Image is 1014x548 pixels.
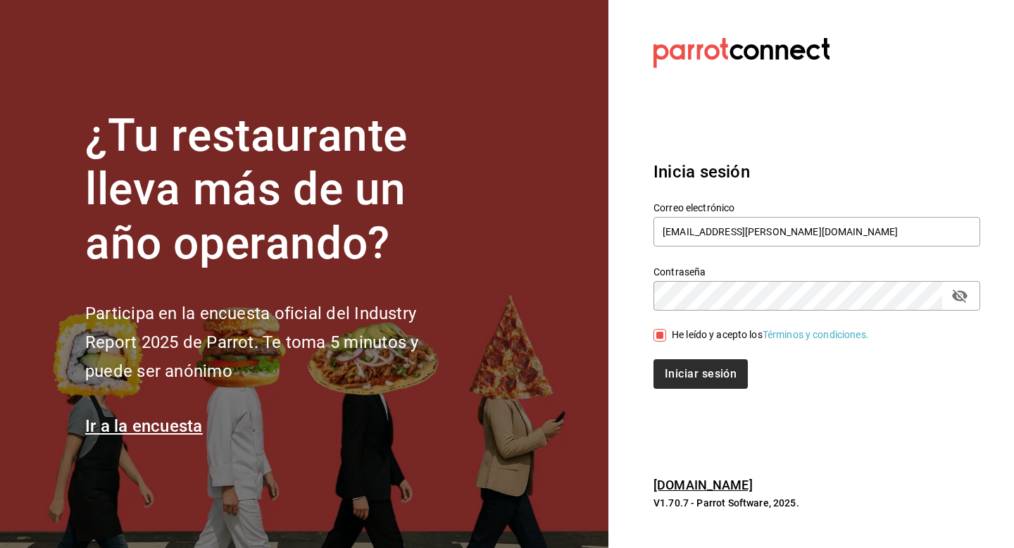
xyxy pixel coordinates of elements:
button: Iniciar sesión [653,359,748,389]
div: He leído y acepto los [672,328,869,342]
h1: ¿Tu restaurante lleva más de un año operando? [85,109,465,271]
label: Contraseña [653,266,980,276]
button: passwordField [948,284,972,308]
p: V1.70.7 - Parrot Software, 2025. [653,496,980,510]
h2: Participa en la encuesta oficial del Industry Report 2025 de Parrot. Te toma 5 minutos y puede se... [85,299,465,385]
a: Términos y condiciones. [763,329,869,340]
a: [DOMAIN_NAME] [653,478,753,492]
a: Ir a la encuesta [85,416,203,436]
h3: Inicia sesión [653,159,980,185]
label: Correo electrónico [653,202,980,212]
input: Ingresa tu correo electrónico [653,217,980,247]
